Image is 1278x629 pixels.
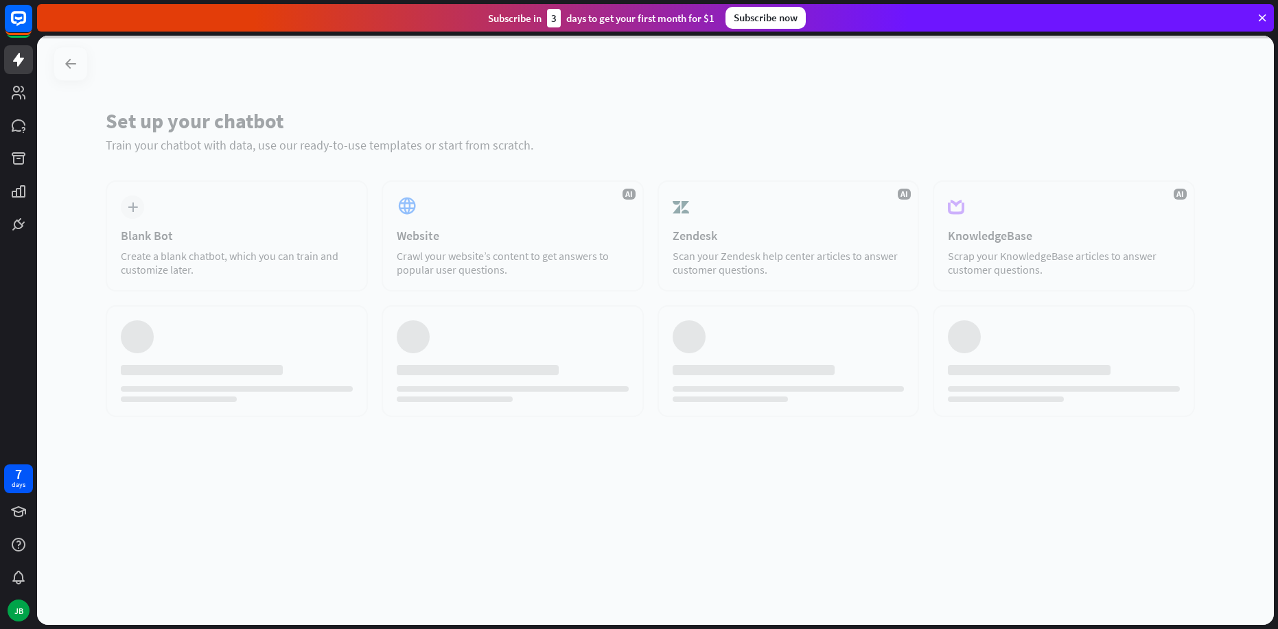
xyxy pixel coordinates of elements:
[547,9,561,27] div: 3
[15,468,22,480] div: 7
[12,480,25,490] div: days
[488,9,714,27] div: Subscribe in days to get your first month for $1
[725,7,806,29] div: Subscribe now
[8,600,30,621] div: JB
[4,464,33,493] a: 7 days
